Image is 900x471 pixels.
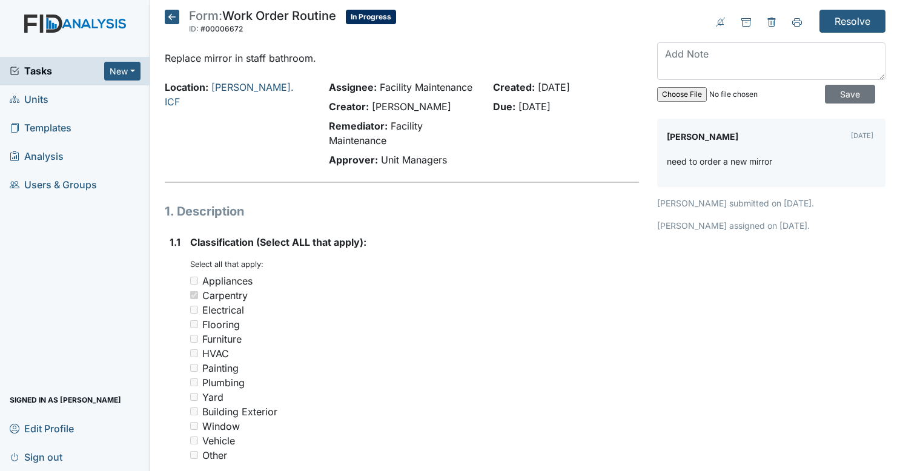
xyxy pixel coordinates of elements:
input: Electrical [190,306,198,314]
span: Signed in as [PERSON_NAME] [10,390,121,409]
p: Replace mirror in staff bathroom. [165,51,640,65]
span: Edit Profile [10,419,74,438]
span: Users & Groups [10,176,97,194]
span: [DATE] [538,81,570,93]
input: Other [190,451,198,459]
p: need to order a new mirror [667,155,772,168]
span: Classification (Select ALL that apply): [190,236,366,248]
div: Carpentry [202,288,248,303]
div: Furniture [202,332,242,346]
input: Window [190,422,198,430]
a: [PERSON_NAME]. ICF [165,81,294,108]
strong: Assignee: [329,81,377,93]
div: Electrical [202,303,244,317]
input: Flooring [190,320,198,328]
span: [PERSON_NAME] [372,100,451,113]
input: Carpentry [190,291,198,299]
p: [PERSON_NAME] assigned on [DATE]. [657,219,885,232]
p: [PERSON_NAME] submitted on [DATE]. [657,197,885,209]
span: In Progress [346,10,396,24]
span: Unit Managers [381,154,447,166]
span: Templates [10,119,71,137]
input: Vehicle [190,436,198,444]
strong: Creator: [329,100,369,113]
span: #00006672 [200,24,243,33]
div: Yard [202,390,223,404]
strong: Location: [165,81,208,93]
input: Building Exterior [190,407,198,415]
span: Units [10,90,48,109]
input: Appliances [190,277,198,285]
span: Analysis [10,147,64,166]
span: Form: [189,8,222,23]
span: ID: [189,24,199,33]
div: Plumbing [202,375,245,390]
strong: Approver: [329,154,378,166]
input: Painting [190,364,198,372]
div: Other [202,448,227,463]
h1: 1. Description [165,202,640,220]
div: HVAC [202,346,229,361]
div: Vehicle [202,433,235,448]
span: [DATE] [518,100,551,113]
div: Work Order Routine [189,10,336,36]
strong: Created: [493,81,535,93]
label: [PERSON_NAME] [667,128,738,145]
input: HVAC [190,349,198,357]
a: Tasks [10,64,104,78]
div: Appliances [202,274,253,288]
small: [DATE] [851,131,873,140]
label: 1.1 [170,235,180,249]
input: Resolve [819,10,885,33]
input: Yard [190,393,198,401]
div: Building Exterior [202,404,277,419]
input: Furniture [190,335,198,343]
button: New [104,62,141,81]
div: Painting [202,361,239,375]
span: Facility Maintenance [380,81,472,93]
small: Select all that apply: [190,260,263,269]
div: Window [202,419,240,433]
span: Sign out [10,447,62,466]
input: Save [825,85,875,104]
div: Flooring [202,317,240,332]
input: Plumbing [190,378,198,386]
strong: Remediator: [329,120,388,132]
strong: Due: [493,100,515,113]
